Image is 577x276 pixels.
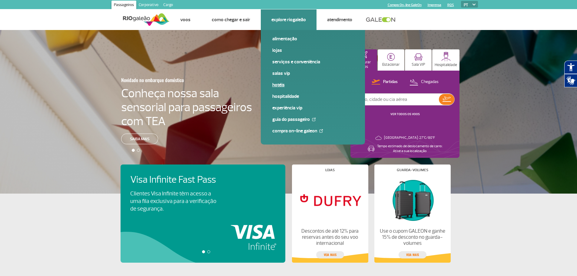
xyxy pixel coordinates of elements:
button: Estacionar [378,49,404,71]
a: Saiba mais [121,134,158,144]
p: Partidas [383,79,398,85]
a: Salas VIP [272,70,353,77]
img: Guarda-volumes [379,177,445,223]
a: Compra On-line GaleOn [272,128,353,134]
a: Alimentação [272,35,353,42]
p: Clientes Visa Infinite têm acesso a uma fila exclusiva para a verificação de segurança. [130,190,216,213]
p: Sala VIP [412,62,425,67]
img: External Link Icon [319,129,323,133]
button: Sala VIP [405,49,432,71]
a: Voos [180,17,191,23]
img: External Link Icon [312,118,316,121]
img: Lojas [297,177,363,223]
a: Hotéis [272,81,353,88]
input: Voo, cidade ou cia aérea [356,94,439,105]
button: VER TODOS OS VOOS [389,112,422,117]
p: Hospitalidade [435,63,457,67]
p: Use o cupom GALEON e ganhe 15% de desconto no guarda-volumes [379,228,445,246]
a: Explore RIOgaleão [271,17,306,23]
a: Guia do Passageiro [272,116,353,123]
button: Abrir recursos assistivos. [564,61,577,74]
a: Serviços e Conveniência [272,58,353,65]
a: Hospitalidade [272,93,353,100]
p: [GEOGRAPHIC_DATA]: 27°C/80°F [384,135,435,140]
button: Abrir tradutor de língua de sinais. [564,74,577,87]
a: Cargo [161,1,175,10]
a: Corporativo [136,1,161,10]
h4: Visa Infinite Fast Pass [130,174,227,185]
button: Chegadas [408,78,440,86]
a: Passageiros [111,1,136,10]
p: Chegadas [421,79,439,85]
p: Tempo estimado de deslocamento de carro: Ative a sua localização [377,144,443,154]
a: Experiência VIP [272,105,353,111]
a: veja mais [399,251,426,258]
a: Lojas [272,47,353,54]
a: VER TODOS OS VOOS [390,112,420,116]
img: vipRoom.svg [414,53,423,61]
a: Atendimento [327,17,352,23]
a: Visa Infinite Fast PassClientes Visa Infinite têm acesso a uma fila exclusiva para a verificação ... [130,174,276,213]
p: Descontos de até 12% para reservas antes do seu voo internacional [297,228,363,246]
a: Imprensa [428,3,441,7]
a: Como chegar e sair [212,17,250,23]
h4: Conheça nossa sala sensorial para passageiros com TEA [121,86,252,128]
img: carParkingHome.svg [387,53,395,61]
a: Compra On-line GaleOn [388,3,422,7]
img: hospitality.svg [441,52,451,61]
button: Hospitalidade [432,49,459,71]
button: Partidas [370,78,400,86]
p: Estacionar [382,62,400,67]
h3: Novidade no embarque doméstico [121,74,222,86]
a: veja mais [316,251,344,258]
h4: Guarda-volumes [397,168,428,172]
a: RQS [447,3,454,7]
div: Plugin de acessibilidade da Hand Talk. [564,61,577,87]
h4: Lojas [325,168,335,172]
